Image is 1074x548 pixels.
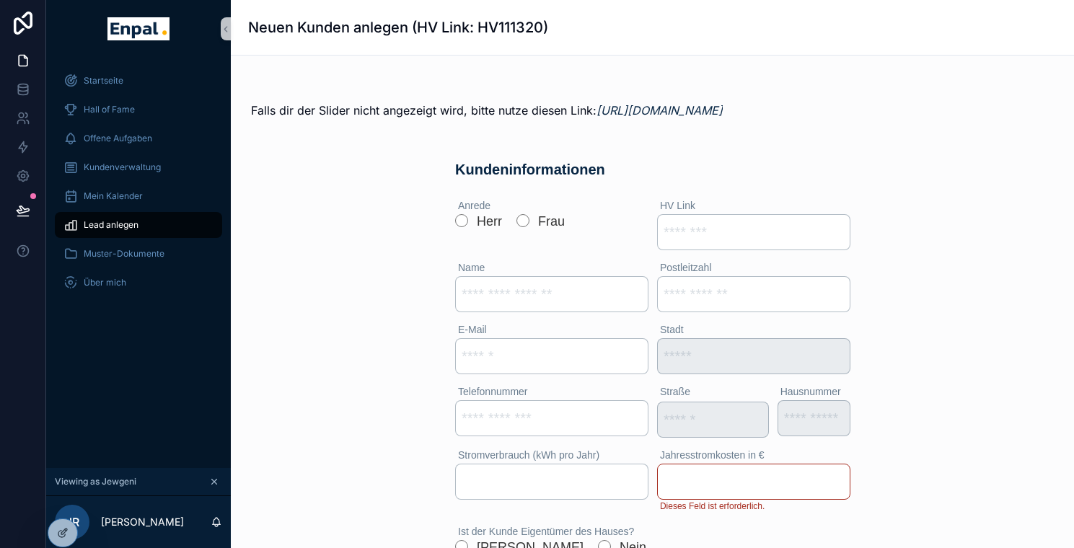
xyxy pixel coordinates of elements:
[84,219,138,231] span: Lead anlegen
[251,102,723,119] p: Falls dir der Slider nicht angezeigt wird, bitte nutze diesen Link:
[55,97,222,123] a: Hall of Fame
[55,183,222,209] a: Mein Kalender
[84,277,126,288] span: Über mich
[46,58,231,314] div: scrollable content
[66,513,79,531] span: JR
[84,162,161,173] span: Kundenverwaltung
[55,270,222,296] a: Über mich
[84,248,164,260] span: Muster-Dokumente
[55,125,222,151] a: Offene Aufgaben
[55,212,222,238] a: Lead anlegen
[107,17,169,40] img: App logo
[84,75,123,87] span: Startseite
[101,515,184,529] p: [PERSON_NAME]
[55,476,136,487] span: Viewing as Jewgeni
[597,103,723,118] a: [URL][DOMAIN_NAME]
[55,154,222,180] a: Kundenverwaltung
[84,190,143,202] span: Mein Kalender
[248,17,548,37] h1: Neuen Kunden anlegen (HV Link: HV111320)
[55,68,222,94] a: Startseite
[84,133,152,144] span: Offene Aufgaben
[55,241,222,267] a: Muster-Dokumente
[84,104,135,115] span: Hall of Fame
